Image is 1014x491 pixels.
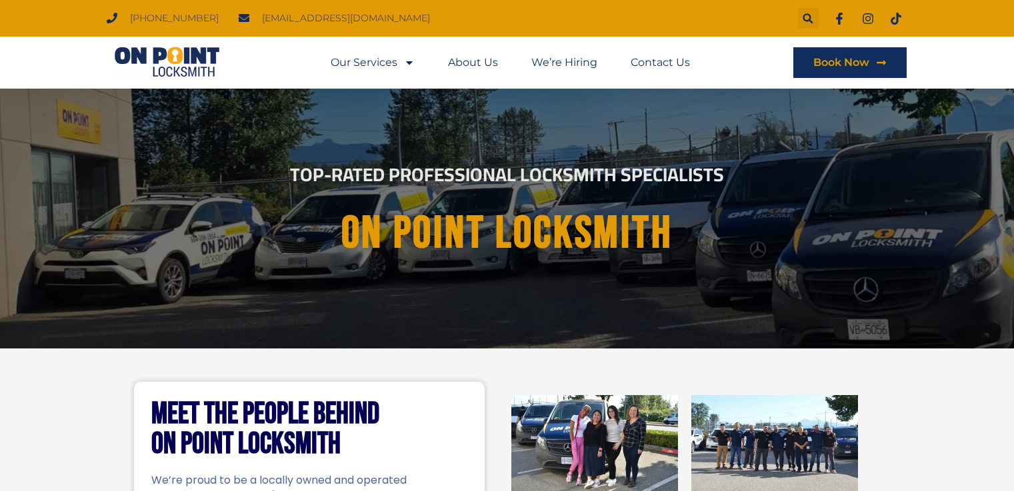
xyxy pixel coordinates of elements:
[631,47,690,78] a: Contact Us
[137,165,878,184] h2: Top-Rated Professional Locksmith Specialists
[531,47,597,78] a: We’re Hiring
[448,47,498,78] a: About Us
[259,9,430,27] span: [EMAIL_ADDRESS][DOMAIN_NAME]
[331,47,415,78] a: Our Services
[151,472,467,488] p: We’re proud to be a locally owned and operated
[813,57,869,68] span: Book Now
[798,8,819,29] div: Search
[151,399,467,459] h2: Meet the People Behind On Point Locksmith
[331,47,690,78] nav: Menu
[793,47,907,78] a: Book Now
[127,9,219,27] span: [PHONE_NUMBER]
[148,209,867,258] h1: On point Locksmith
